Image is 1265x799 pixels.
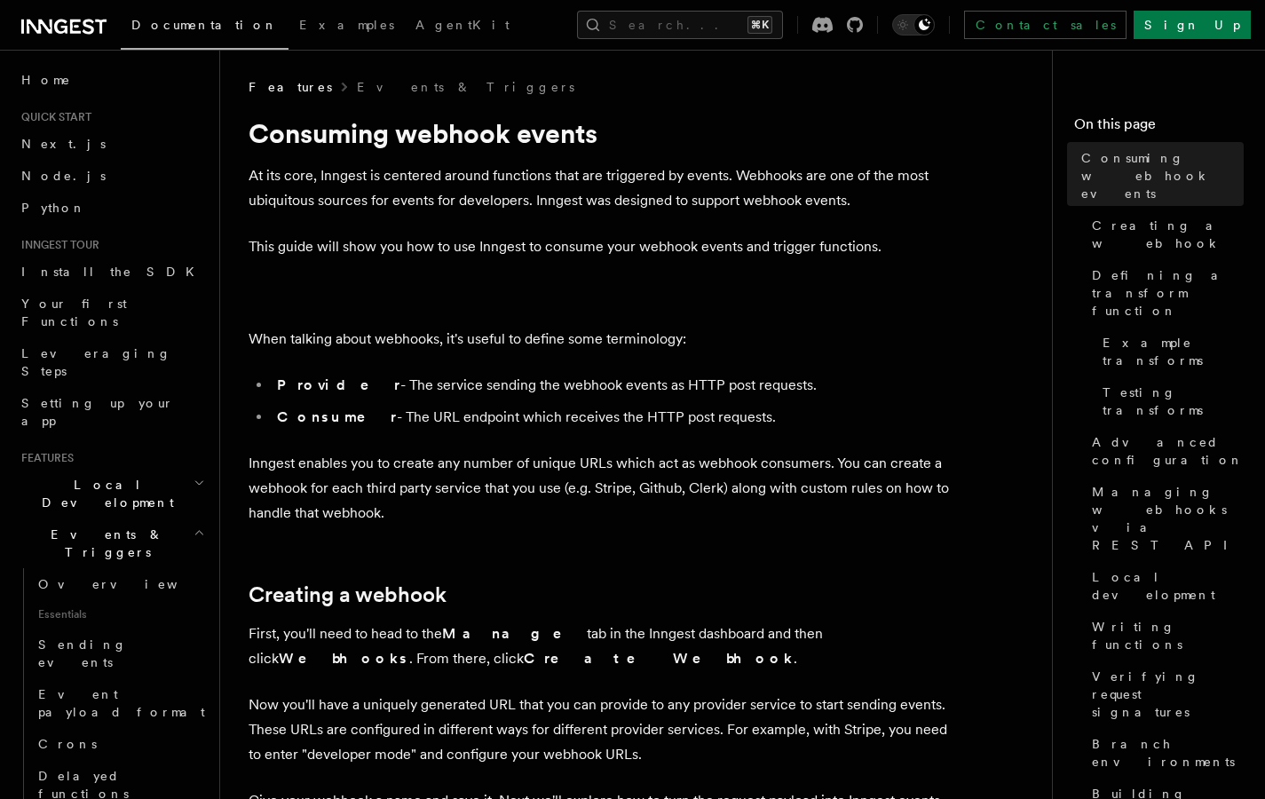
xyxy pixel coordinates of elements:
span: Crons [38,737,97,751]
a: Consuming webhook events [1074,142,1244,210]
a: Install the SDK [14,256,209,288]
span: Next.js [21,137,106,151]
p: When talking about webhooks, it's useful to define some terminology: [249,327,959,352]
a: Verifying request signatures [1085,661,1244,728]
span: Your first Functions [21,297,127,328]
button: Events & Triggers [14,518,209,568]
a: Local development [1085,561,1244,611]
a: Examples [289,5,405,48]
span: Quick start [14,110,91,124]
span: Consuming webhook events [1081,149,1244,202]
strong: Manage [442,625,587,642]
strong: Webhooks [279,650,409,667]
p: This guide will show you how to use Inngest to consume your webhook events and trigger functions. [249,234,959,259]
h4: On this page [1074,114,1244,142]
a: Sending events [31,629,209,678]
strong: Consumer [277,408,397,425]
a: Setting up your app [14,387,209,437]
span: Advanced configuration [1092,433,1244,469]
span: Node.js [21,169,106,183]
a: Events & Triggers [357,78,574,96]
p: First, you'll need to head to the tab in the Inngest dashboard and then click . From there, click . [249,621,959,671]
span: Essentials [31,600,209,629]
a: Next.js [14,128,209,160]
span: Local Development [14,476,194,511]
li: - The service sending the webhook events as HTTP post requests. [272,373,959,398]
span: AgentKit [415,18,510,32]
a: Defining a transform function [1085,259,1244,327]
a: Event payload format [31,678,209,728]
p: Inngest enables you to create any number of unique URLs which act as webhook consumers. You can c... [249,451,959,526]
span: Examples [299,18,394,32]
kbd: ⌘K [747,16,772,34]
span: Testing transforms [1103,384,1244,419]
span: Python [21,201,86,215]
span: Inngest tour [14,238,99,252]
span: Managing webhooks via REST API [1092,483,1244,554]
h1: Consuming webhook events [249,117,959,149]
span: Sending events [38,637,127,669]
span: Install the SDK [21,265,205,279]
span: Features [14,451,74,465]
a: Contact sales [964,11,1127,39]
a: Crons [31,728,209,760]
a: Branch environments [1085,728,1244,778]
button: Toggle dark mode [892,14,935,36]
strong: Create Webhook [524,650,794,667]
a: AgentKit [405,5,520,48]
span: Example transforms [1103,334,1244,369]
span: Writing functions [1092,618,1244,653]
strong: Provider [277,376,400,393]
span: Setting up your app [21,396,174,428]
li: - The URL endpoint which receives the HTTP post requests. [272,405,959,430]
span: Verifying request signatures [1092,668,1244,721]
span: Defining a transform function [1092,266,1244,320]
span: Branch environments [1092,735,1244,771]
span: Creating a webhook [1092,217,1244,252]
a: Documentation [121,5,289,50]
a: Creating a webhook [1085,210,1244,259]
a: Sign Up [1134,11,1251,39]
a: Overview [31,568,209,600]
span: Documentation [131,18,278,32]
span: Events & Triggers [14,526,194,561]
p: Now you'll have a uniquely generated URL that you can provide to any provider service to start se... [249,692,959,767]
span: Leveraging Steps [21,346,171,378]
button: Search...⌘K [577,11,783,39]
span: Home [21,71,71,89]
a: Advanced configuration [1085,426,1244,476]
a: Testing transforms [1095,376,1244,426]
span: Event payload format [38,687,205,719]
a: Python [14,192,209,224]
a: Example transforms [1095,327,1244,376]
button: Local Development [14,469,209,518]
a: Home [14,64,209,96]
a: Node.js [14,160,209,192]
p: At its core, Inngest is centered around functions that are triggered by events. Webhooks are one ... [249,163,959,213]
span: Features [249,78,332,96]
a: Writing functions [1085,611,1244,661]
span: Local development [1092,568,1244,604]
a: Your first Functions [14,288,209,337]
a: Creating a webhook [249,582,447,607]
span: Overview [38,577,221,591]
a: Managing webhooks via REST API [1085,476,1244,561]
a: Leveraging Steps [14,337,209,387]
